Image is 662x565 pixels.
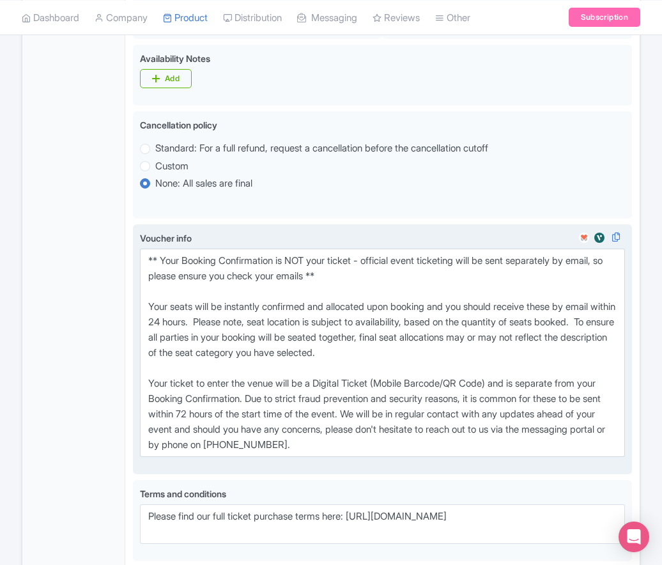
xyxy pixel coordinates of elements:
img: viator-review-widget-01-363d65f17b203e82e80c83508294f9cc.svg [592,231,607,244]
img: musement-review-widget-01-cdcb82dea4530aa52f361e0f447f8f5f.svg [576,231,592,244]
div: Open Intercom Messenger [619,522,649,552]
label: Availability Notes [140,52,210,65]
div: Add [165,74,180,84]
label: Standard: For a full refund, request a cancellation before the cancellation cutoff [155,141,488,156]
span: Cancellation policy [140,120,217,130]
a: Subscription [569,8,640,27]
span: Terms and conditions [140,488,226,499]
a: Add [140,69,192,88]
label: None: All sales are final [155,176,252,191]
textarea: ** Your Booking Confirmation is NOT your ticket - official event ticketing will be sent separatel... [140,249,625,457]
label: Custom [155,159,189,174]
span: Voucher info [140,233,192,244]
textarea: Please find our full ticket purchase terms here: [URL][DOMAIN_NAME] [140,504,625,544]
